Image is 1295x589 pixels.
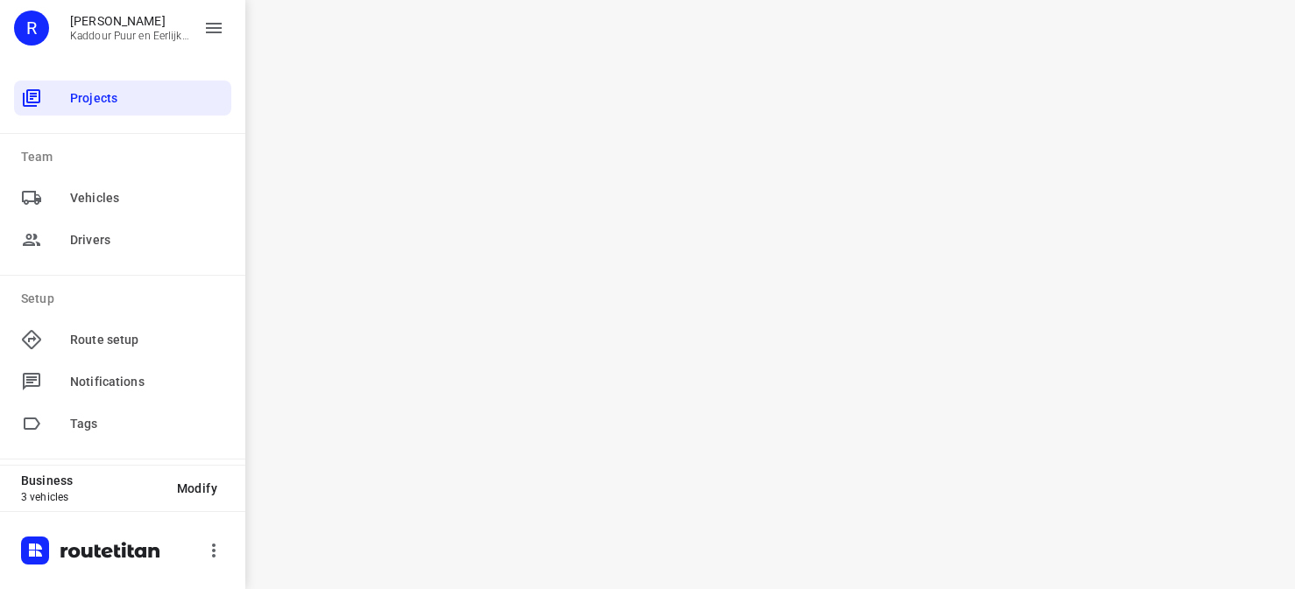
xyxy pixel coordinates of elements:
div: Vehicles [14,180,231,215]
span: Vehicles [70,189,224,207]
span: Drivers [70,231,224,249]
div: Projects [14,81,231,116]
div: Drivers [14,222,231,257]
span: Notifications [70,373,224,391]
button: Modify [163,473,231,504]
div: Tags [14,406,231,441]
p: Setup [21,290,231,308]
div: R [14,11,49,46]
p: Kaddour Puur en Eerlijk Vlees B.V. [70,30,189,42]
p: Business [21,473,163,487]
span: Route setup [70,331,224,349]
p: Team [21,148,231,166]
span: Tags [70,415,224,433]
p: 3 vehicles [21,491,163,503]
div: Notifications [14,364,231,399]
span: Projects [70,89,224,108]
div: Route setup [14,322,231,357]
p: Rachid Kaddour [70,14,189,28]
span: Modify [177,481,217,495]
